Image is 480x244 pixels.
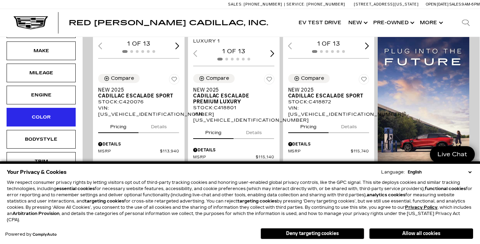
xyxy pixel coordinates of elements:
div: 1 of 13 [288,40,369,48]
span: New 2025 [98,87,174,93]
button: details tab [139,118,179,133]
button: pricing tab [98,118,139,133]
button: Compare Vehicle [193,74,235,83]
div: Color [24,113,58,121]
a: Red [PERSON_NAME] Cadillac, Inc. [69,19,268,26]
span: Sales: [228,2,243,7]
div: BodystyleBodystyle [7,130,76,149]
button: Save Vehicle [169,74,179,87]
div: Compare [301,75,324,82]
span: [PHONE_NUMBER] [244,2,282,7]
a: New 2025Cadillac Escalade Sport [98,87,179,99]
div: EngineEngine [7,86,76,104]
span: Open [DATE] [426,2,449,7]
strong: analytics cookies [367,193,405,197]
p: We respect consumer privacy rights by letting visitors opt out of third-party tracking cookies an... [7,179,473,223]
button: Save Vehicle [264,74,274,87]
div: Compare [206,75,229,82]
div: Next slide [365,43,369,49]
a: EV Test Drive [295,9,345,37]
span: Cadillac Escalade Sport [288,93,364,99]
strong: Arbitration Provision [12,211,59,216]
img: Cadillac Dark Logo with Cadillac White Text [13,16,48,29]
span: $115,140 [256,155,274,160]
div: Stock : C418801 [193,105,274,111]
span: Cadillac Escalade Premium Luxury [193,93,269,105]
select: Language Select [406,169,473,175]
div: MileageMileage [7,64,76,82]
a: [STREET_ADDRESS][US_STATE] [354,2,419,7]
div: Bodystyle [24,135,58,143]
div: Make [24,47,58,55]
span: [PHONE_NUMBER] [307,2,345,7]
div: Stock : C420076 [98,99,179,105]
div: MakeMake [7,41,76,60]
div: Stock : C418872 [288,99,369,105]
button: More [416,9,445,37]
div: VIN: [US_VEHICLE_IDENTIFICATION_NUMBER] [98,105,179,118]
div: Next slide [175,43,179,49]
span: Your Privacy & Cookies [7,167,67,177]
strong: essential cookies [56,186,95,191]
button: details tab [234,124,274,139]
div: Language: [381,170,405,174]
a: Live Chat [430,146,475,162]
span: Sales: [449,2,462,7]
strong: targeting cookies [237,199,277,204]
button: details tab [329,118,369,133]
div: Engine [24,91,58,99]
a: Sales: [PHONE_NUMBER] [228,2,284,6]
span: 9 AM-6 PM [462,2,480,7]
button: Compare Vehicle [98,74,140,83]
a: New [345,9,370,37]
div: VIN: [US_VEHICLE_IDENTIFICATION_NUMBER] [288,105,369,118]
span: New 2025 [288,87,364,93]
div: Next slide [270,50,274,57]
button: Deny targeting cookies [261,228,364,239]
button: pricing tab [193,124,234,139]
div: Pricing Details - New 2025 Cadillac Escalade Sport [98,141,179,147]
span: Cadillac Escalade Sport [98,93,174,99]
a: Pre-Owned [370,9,416,37]
strong: targeting cookies [85,199,124,204]
a: New 2025Cadillac Escalade Sport [288,87,369,99]
strong: functional cookies [425,186,466,191]
button: Save Vehicle [359,74,369,87]
span: MSRP [98,149,160,154]
a: Privacy Policy [405,205,437,210]
a: ComplyAuto [32,233,57,237]
div: ColorColor [7,108,76,126]
div: Mileage [24,69,58,77]
div: Pricing Details - New 2025 Cadillac Escalade Premium Luxury [193,147,274,153]
a: MSRP $115,740 [288,149,369,154]
div: VIN: [US_VEHICLE_IDENTIFICATION_NUMBER] [193,111,274,123]
span: Red [PERSON_NAME] Cadillac, Inc. [69,19,268,27]
span: New 2025 [193,87,269,93]
span: $115,740 [351,149,369,154]
span: $113,940 [160,149,179,154]
a: MSRP $113,940 [98,149,179,154]
div: Pricing Details - New 2025 Cadillac Escalade Sport [288,141,369,147]
a: MSRP $115,140 [193,155,274,160]
div: 1 of 13 [98,40,179,48]
button: pricing tab [288,118,329,133]
div: Compare [111,75,134,82]
span: Service: [286,2,305,7]
a: Service: [PHONE_NUMBER] [284,2,347,6]
div: Powered by [5,232,57,237]
span: MSRP [193,155,256,160]
div: Trim [24,158,58,165]
a: New 2025Cadillac Escalade Premium Luxury [193,87,274,105]
div: 1 of 13 [193,48,274,55]
span: MSRP [288,149,351,154]
button: Allow all cookies [369,228,473,239]
div: TrimTrim [7,152,76,171]
button: Compare Vehicle [288,74,330,83]
span: Live Chat [434,150,471,158]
